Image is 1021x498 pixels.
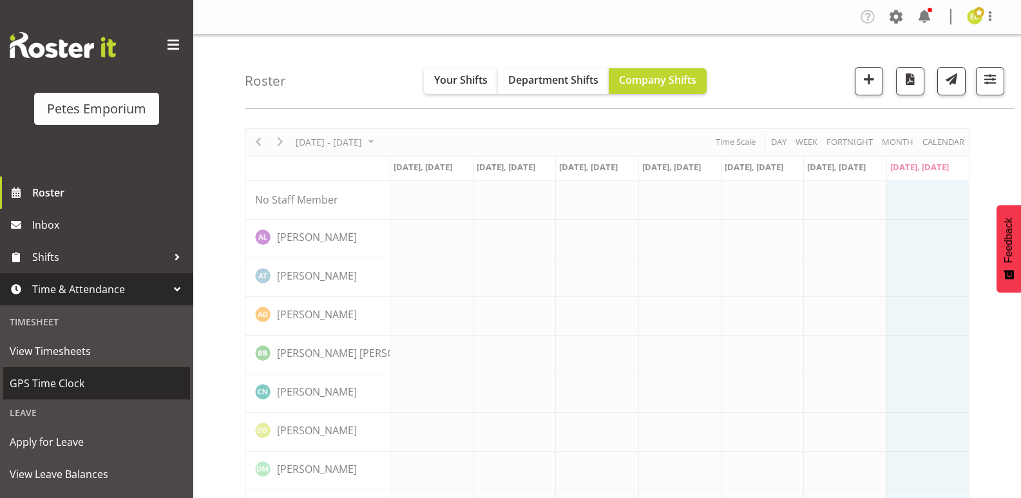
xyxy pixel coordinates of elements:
[997,205,1021,292] button: Feedback - Show survey
[32,215,187,235] span: Inbox
[3,335,190,367] a: View Timesheets
[424,68,498,94] button: Your Shifts
[609,68,707,94] button: Company Shifts
[896,67,924,95] button: Download a PDF of the roster according to the set date range.
[10,464,184,484] span: View Leave Balances
[32,280,167,299] span: Time & Attendance
[3,367,190,399] a: GPS Time Clock
[10,341,184,361] span: View Timesheets
[47,99,146,119] div: Petes Emporium
[498,68,609,94] button: Department Shifts
[937,67,966,95] button: Send a list of all shifts for the selected filtered period to all rostered employees.
[32,247,167,267] span: Shifts
[855,67,883,95] button: Add a new shift
[245,73,286,88] h4: Roster
[3,309,190,335] div: Timesheet
[32,183,187,202] span: Roster
[3,458,190,490] a: View Leave Balances
[619,73,696,87] span: Company Shifts
[967,9,982,24] img: emma-croft7499.jpg
[508,73,598,87] span: Department Shifts
[1003,218,1015,263] span: Feedback
[3,399,190,426] div: Leave
[10,32,116,58] img: Rosterit website logo
[3,426,190,458] a: Apply for Leave
[10,374,184,393] span: GPS Time Clock
[976,67,1004,95] button: Filter Shifts
[10,432,184,452] span: Apply for Leave
[434,73,488,87] span: Your Shifts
